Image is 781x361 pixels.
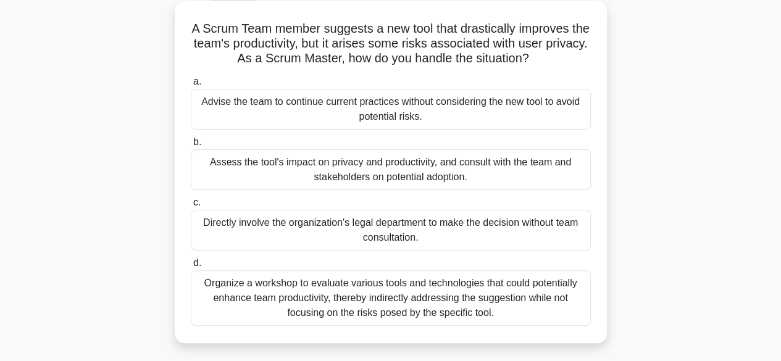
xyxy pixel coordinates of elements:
[191,149,591,190] div: Assess the tool's impact on privacy and productivity, and consult with the team and stakeholders ...
[191,270,591,326] div: Organize a workshop to evaluate various tools and technologies that could potentially enhance tea...
[193,76,201,86] span: a.
[193,257,201,268] span: d.
[191,89,591,130] div: Advise the team to continue current practices without considering the new tool to avoid potential...
[193,136,201,147] span: b.
[190,21,592,67] h5: A Scrum Team member suggests a new tool that drastically improves the team's productivity, but it...
[193,197,201,207] span: c.
[191,210,591,251] div: Directly involve the organization's legal department to make the decision without team consultation.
